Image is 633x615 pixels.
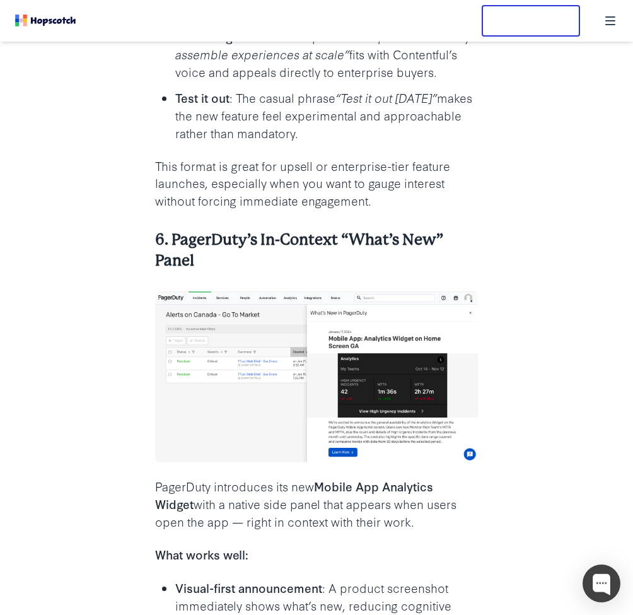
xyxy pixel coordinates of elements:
p: : The phrase fits with Contentful’s voice and appeals directly to enterprise buyers. [175,28,478,81]
b: What works well: [155,546,248,563]
a: Home [15,15,76,26]
b: Visual-first announcement [175,579,322,596]
button: Toggle Navigation [600,11,620,31]
img: Pager Duty Feature Announcement [155,291,478,462]
b: Test it out [175,89,229,106]
p: This format is great for upsell or enterprise-tier feature launches, especially when you want to ... [155,157,478,210]
button: Free Trial [482,5,580,37]
h4: 6. PagerDuty’s In-Context “What’s New” Panel [155,230,478,271]
b: Mobile App Analytics Widget [155,477,433,512]
p: PagerDuty introduces its new with a native side panel that appears when users open the app — righ... [155,477,478,530]
p: : The casual phrase makes the new feature feel experimental and approachable rather than mandatory. [175,89,478,142]
i: “The power to visually assemble experiences at scale” [175,28,470,62]
i: “Test it out [DATE]” [335,89,437,106]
